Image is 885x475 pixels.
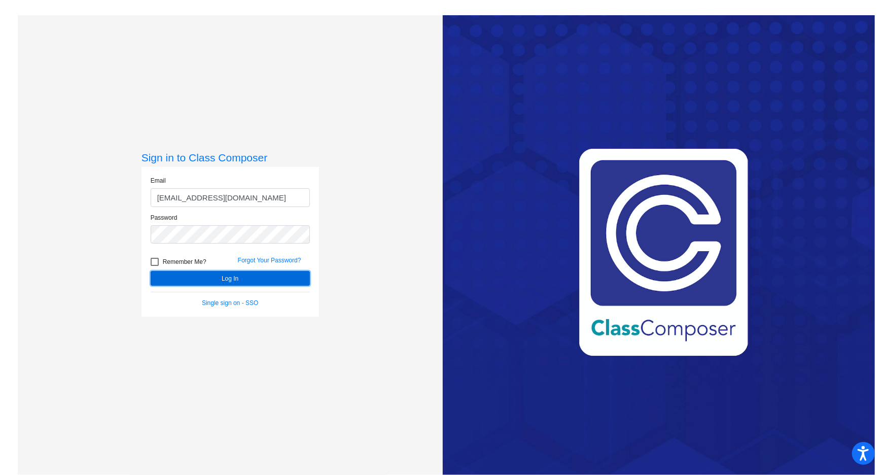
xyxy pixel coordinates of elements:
button: Log In [151,271,310,286]
a: Forgot Your Password? [238,257,301,264]
h3: Sign in to Class Composer [141,151,319,164]
label: Email [151,176,166,185]
a: Single sign on - SSO [202,299,258,307]
label: Password [151,213,178,222]
span: Remember Me? [163,256,206,268]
